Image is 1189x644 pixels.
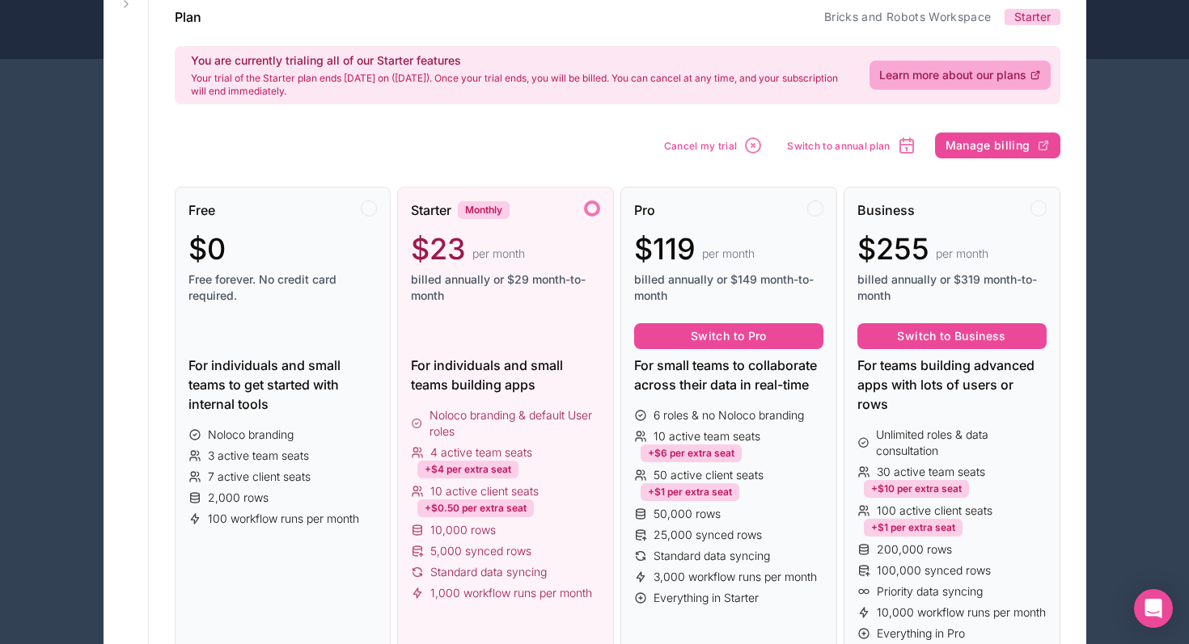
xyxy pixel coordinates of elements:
[458,201,510,219] div: Monthly
[654,569,817,585] span: 3,000 workflow runs per month
[188,271,378,304] span: Free forever. No credit card required.
[857,356,1047,414] div: For teams building advanced apps with lots of users or rows
[781,130,921,161] button: Switch to annual plan
[634,200,655,220] span: Pro
[430,444,532,461] span: 4 active team seats
[430,483,539,499] span: 10 active client seats
[877,562,991,579] span: 100,000 synced rows
[702,246,755,262] span: per month
[876,427,1046,459] span: Unlimited roles & data consultation
[877,541,952,558] span: 200,000 rows
[857,323,1047,349] button: Switch to Business
[877,583,983,600] span: Priority data syncing
[191,53,850,69] h2: You are currently trialing all of our Starter features
[936,246,988,262] span: per month
[430,585,592,601] span: 1,000 workflow runs per month
[175,7,201,27] h1: Plan
[654,527,762,543] span: 25,000 synced rows
[857,271,1047,304] span: billed annually or $319 month-to-month
[654,428,760,444] span: 10 active team seats
[641,444,742,462] div: +$6 per extra seat
[411,356,600,394] div: For individuals and small teams building apps
[634,271,823,304] span: billed annually or $149 month-to-month
[654,548,770,564] span: Standard data syncing
[634,323,823,349] button: Switch to Pro
[658,130,769,161] button: Cancel my trial
[864,480,969,498] div: +$10 per extra seat
[430,564,547,580] span: Standard data syncing
[208,511,359,527] span: 100 workflow runs per month
[191,72,850,98] p: Your trial of the Starter plan ends [DATE] on ([DATE]). Once your trial ends, you will be billed....
[208,469,311,485] span: 7 active client seats
[935,133,1060,158] button: Manage billing
[429,407,600,440] span: Noloco branding & default User roles
[472,246,525,262] span: per month
[1014,9,1051,25] span: Starter
[857,233,929,265] span: $255
[877,503,992,519] span: 100 active client seats
[946,138,1030,153] span: Manage billing
[634,233,696,265] span: $119
[877,464,985,480] span: 30 active team seats
[877,604,1046,621] span: 10,000 workflow runs per month
[411,200,451,220] span: Starter
[208,448,309,464] span: 3 active team seats
[864,519,963,537] div: +$1 per extra seat
[654,467,764,483] span: 50 active client seats
[208,427,294,443] span: Noloco branding
[188,200,215,220] span: Free
[411,233,466,265] span: $23
[824,10,991,23] a: Bricks and Robots Workspace
[654,407,804,423] span: 6 roles & no Noloco branding
[411,271,600,304] span: billed annually or $29 month-to-month
[654,590,759,606] span: Everything in Starter
[1134,589,1173,628] div: Open Intercom Messenger
[634,356,823,394] div: For small teams to collaborate across their data in real-time
[787,140,890,152] span: Switch to annual plan
[417,461,518,478] div: +$4 per extra seat
[430,543,531,559] span: 5,000 synced rows
[188,233,226,265] span: $0
[188,356,378,414] div: For individuals and small teams to get started with internal tools
[430,522,496,538] span: 10,000 rows
[664,140,738,152] span: Cancel my trial
[857,200,915,220] span: Business
[208,490,269,506] span: 2,000 rows
[879,67,1026,83] span: Learn more about our plans
[870,61,1051,90] a: Learn more about our plans
[654,506,721,522] span: 50,000 rows
[417,499,534,517] div: +$0.50 per extra seat
[641,483,739,501] div: +$1 per extra seat
[877,625,965,642] span: Everything in Pro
